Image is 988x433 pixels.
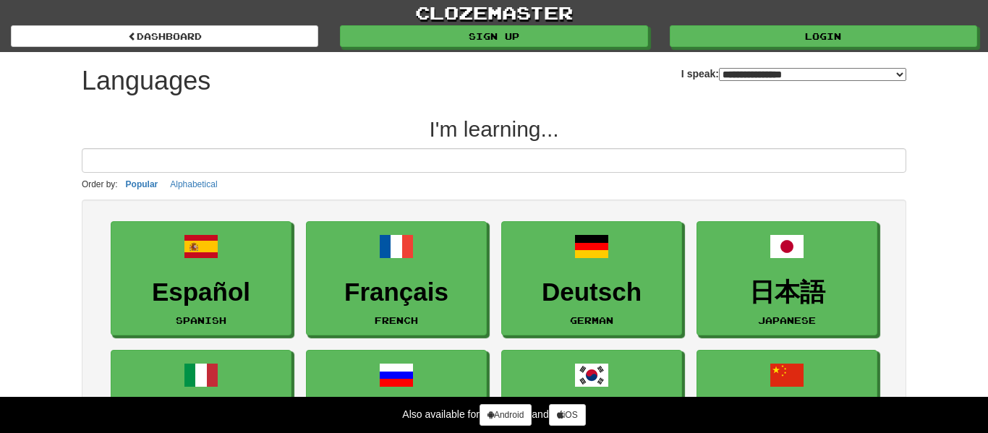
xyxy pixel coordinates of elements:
[306,221,487,336] a: FrançaisFrench
[122,176,163,192] button: Popular
[570,315,613,325] small: German
[509,278,674,306] h3: Deutsch
[501,221,682,336] a: DeutschGerman
[480,404,532,426] a: Android
[704,278,869,306] h3: 日本語
[670,25,977,47] a: Login
[758,315,816,325] small: Japanese
[82,117,906,141] h2: I'm learning...
[340,25,647,47] a: Sign up
[314,278,479,306] h3: Français
[111,221,291,336] a: EspañolSpanish
[176,315,226,325] small: Spanish
[697,221,877,336] a: 日本語Japanese
[82,179,118,189] small: Order by:
[549,404,586,426] a: iOS
[119,278,284,306] h3: Español
[719,68,906,81] select: I speak:
[82,67,210,95] h1: Languages
[375,315,418,325] small: French
[11,25,318,47] a: dashboard
[166,176,221,192] button: Alphabetical
[681,67,906,81] label: I speak:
